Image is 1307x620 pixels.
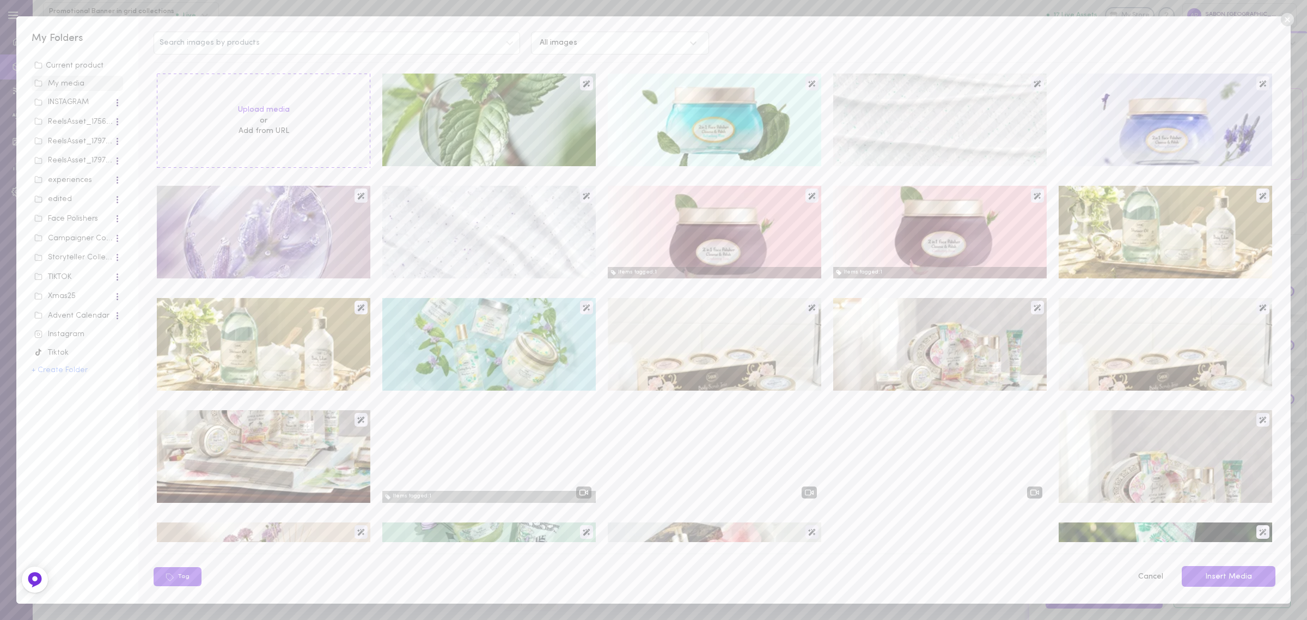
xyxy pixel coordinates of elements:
[34,194,114,205] div: edited
[34,329,120,340] div: Instagram
[34,117,114,127] div: ReelsAsset_17563_2234
[34,136,114,147] div: ReelsAsset_17978_2234
[32,367,88,374] button: + Create Folder
[238,116,290,126] span: or
[1182,566,1275,587] button: Insert Media
[34,233,114,244] div: Campaigner Collections
[34,97,114,108] div: INSTAGRAM
[34,348,120,358] div: Tiktok
[1131,566,1170,588] button: Cancel
[34,60,120,71] div: Current product
[540,39,577,47] div: All images
[34,155,114,166] div: ReelsAsset_17978_7880
[34,291,114,302] div: Xmas25
[34,214,114,224] div: Face Polishers
[34,175,114,186] div: experiences
[160,39,260,47] span: Search images by products
[34,272,114,283] div: TIKTOK
[27,572,43,588] img: Feedback Button
[154,567,201,586] button: Tag
[34,252,114,263] div: Storyteller Collections
[34,311,114,321] div: Advent Calendar
[238,105,290,116] label: Upload media
[32,33,83,44] span: My Folders
[239,127,289,135] span: Add from URL
[34,78,120,89] div: My media
[138,16,1290,603] div: Search images by productsAll imagesUpload mediaorAdd from URLimageimageimageimageimageimageItems ...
